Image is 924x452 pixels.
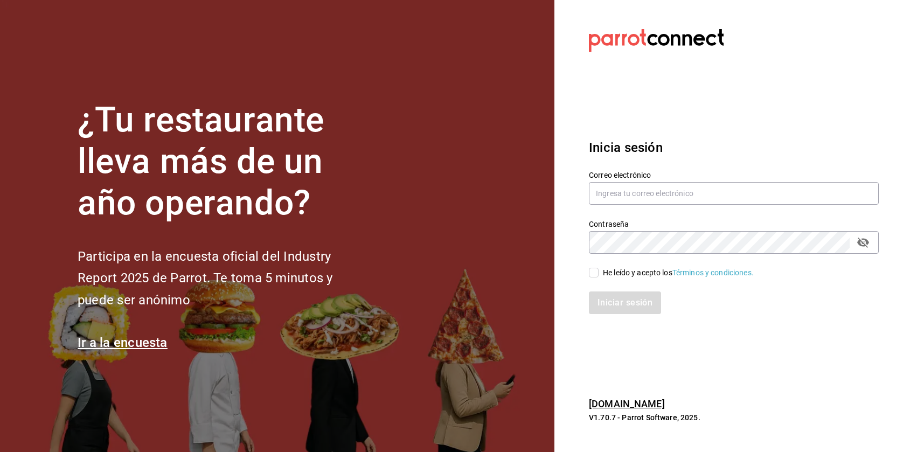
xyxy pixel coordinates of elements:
[589,412,879,423] p: V1.70.7 - Parrot Software, 2025.
[589,182,879,205] input: Ingresa tu correo electrónico
[589,138,879,157] h3: Inicia sesión
[589,171,879,179] label: Correo electrónico
[672,268,754,277] a: Términos y condiciones.
[854,233,872,252] button: passwordField
[589,398,665,409] a: [DOMAIN_NAME]
[78,335,168,350] a: Ir a la encuesta
[603,267,754,279] div: He leído y acepto los
[78,100,369,224] h1: ¿Tu restaurante lleva más de un año operando?
[589,220,879,228] label: Contraseña
[78,246,369,311] h2: Participa en la encuesta oficial del Industry Report 2025 de Parrot. Te toma 5 minutos y puede se...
